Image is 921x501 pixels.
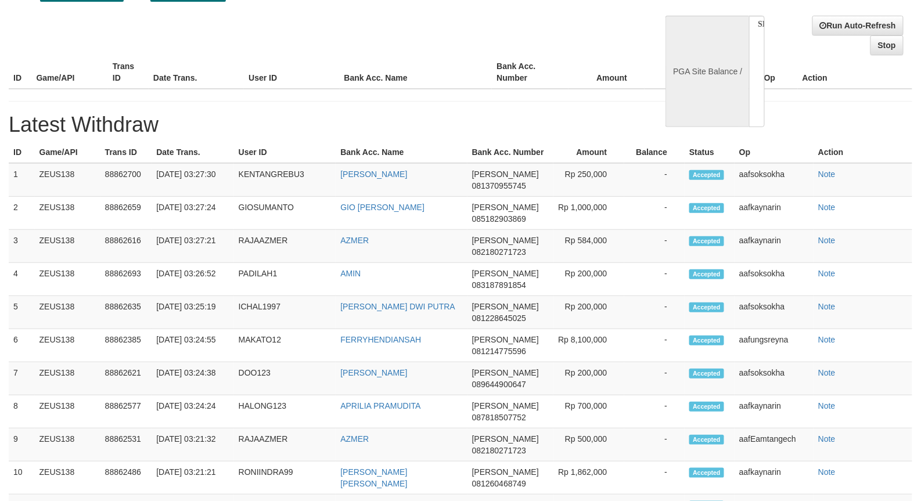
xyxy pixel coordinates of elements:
span: 087818507752 [472,413,526,422]
td: DOO123 [234,362,336,395]
th: Balance [645,56,715,89]
span: [PERSON_NAME] [472,434,539,444]
td: [DATE] 03:24:38 [152,362,233,395]
td: Rp 250,000 [553,163,624,197]
td: Rp 700,000 [553,395,624,428]
td: 6 [9,329,35,362]
td: RAJAAZMER [234,230,336,263]
td: ZEUS138 [35,230,100,263]
th: Status [685,142,735,163]
td: Rp 584,000 [553,230,624,263]
span: Accepted [689,435,724,445]
td: RAJAAZMER [234,428,336,462]
td: [DATE] 03:26:52 [152,263,233,296]
span: Accepted [689,203,724,213]
th: Trans ID [108,56,149,89]
td: - [624,462,685,495]
td: KENTANGREBU3 [234,163,336,197]
th: Date Trans. [152,142,233,163]
td: 88862486 [100,462,152,495]
td: 88862693 [100,263,152,296]
td: Rp 200,000 [553,263,624,296]
td: ICHAL1997 [234,296,336,329]
td: 10 [9,462,35,495]
td: Rp 500,000 [553,428,624,462]
span: 082180271723 [472,446,526,455]
th: ID [9,142,35,163]
td: - [624,197,685,230]
td: 7 [9,362,35,395]
span: [PERSON_NAME] [472,203,539,212]
td: Rp 200,000 [553,362,624,395]
td: ZEUS138 [35,362,100,395]
td: aafkaynarin [735,462,814,495]
a: AZMER [340,434,369,444]
a: Note [818,236,836,245]
a: FERRYHENDIANSAH [340,335,421,344]
th: Action [814,142,912,163]
h1: Latest Withdraw [9,113,912,136]
a: GIO [PERSON_NAME] [340,203,424,212]
td: aafkaynarin [735,395,814,428]
span: 081228645025 [472,313,526,323]
td: [DATE] 03:21:32 [152,428,233,462]
td: ZEUS138 [35,428,100,462]
td: ZEUS138 [35,263,100,296]
th: User ID [244,56,339,89]
td: ZEUS138 [35,395,100,428]
td: Rp 8,100,000 [553,329,624,362]
td: PADILAH1 [234,263,336,296]
td: - [624,296,685,329]
td: - [624,263,685,296]
a: [PERSON_NAME] [340,368,407,377]
a: Note [818,467,836,477]
a: Note [818,170,836,179]
a: Note [818,401,836,410]
td: 1 [9,163,35,197]
td: [DATE] 03:24:24 [152,395,233,428]
span: 089644900647 [472,380,526,389]
span: Accepted [689,336,724,345]
td: 9 [9,428,35,462]
th: Balance [624,142,685,163]
td: GIOSUMANTO [234,197,336,230]
td: aafEamtangech [735,428,814,462]
a: Note [818,203,836,212]
td: aafsoksokha [735,163,814,197]
th: Trans ID [100,142,152,163]
a: AMIN [340,269,361,278]
td: 88862385 [100,329,152,362]
td: 5 [9,296,35,329]
a: Stop [870,35,904,55]
span: Accepted [689,302,724,312]
td: Rp 1,862,000 [553,462,624,495]
td: aafungsreyna [735,329,814,362]
a: APRILIA PRAMUDITA [340,401,420,410]
td: aafsoksokha [735,263,814,296]
span: Accepted [689,170,724,180]
a: Note [818,302,836,311]
span: Accepted [689,468,724,478]
span: [PERSON_NAME] [472,170,539,179]
a: Note [818,434,836,444]
span: 081214775596 [472,347,526,356]
td: [DATE] 03:27:24 [152,197,233,230]
td: 4 [9,263,35,296]
td: aafkaynarin [735,197,814,230]
th: Amount [569,56,645,89]
td: [DATE] 03:27:21 [152,230,233,263]
td: 88862621 [100,362,152,395]
span: [PERSON_NAME] [472,368,539,377]
td: 8 [9,395,35,428]
span: 081260468749 [472,479,526,488]
th: Amount [553,142,624,163]
td: aafkaynarin [735,230,814,263]
th: User ID [234,142,336,163]
td: - [624,329,685,362]
td: - [624,163,685,197]
th: Bank Acc. Name [340,56,492,89]
td: 88862635 [100,296,152,329]
a: [PERSON_NAME] [340,170,407,179]
span: [PERSON_NAME] [472,335,539,344]
td: 88862531 [100,428,152,462]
